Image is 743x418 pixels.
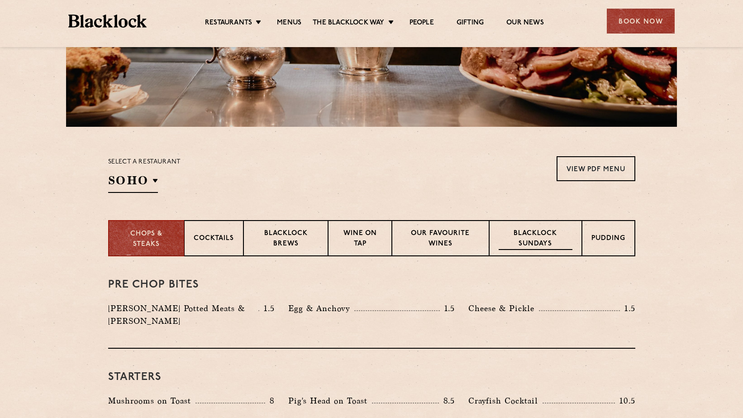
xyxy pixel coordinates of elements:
[620,303,635,314] p: 1.5
[401,229,480,250] p: Our favourite wines
[591,234,625,245] p: Pudding
[313,19,384,29] a: The Blacklock Way
[108,394,195,407] p: Mushrooms on Toast
[557,156,635,181] a: View PDF Menu
[265,395,275,407] p: 8
[253,229,319,250] p: Blacklock Brews
[439,395,455,407] p: 8.5
[277,19,301,29] a: Menus
[108,279,635,291] h3: Pre Chop Bites
[288,394,372,407] p: Pig's Head on Toast
[457,19,484,29] a: Gifting
[468,302,539,315] p: Cheese & Pickle
[410,19,434,29] a: People
[506,19,544,29] a: Our News
[338,229,382,250] p: Wine on Tap
[118,229,175,250] p: Chops & Steaks
[68,14,147,28] img: BL_Textured_Logo-footer-cropped.svg
[615,395,635,407] p: 10.5
[108,371,635,383] h3: Starters
[108,302,259,327] p: [PERSON_NAME] Potted Meats & [PERSON_NAME]
[499,229,572,250] p: Blacklock Sundays
[259,303,275,314] p: 1.5
[607,9,675,34] div: Book Now
[205,19,252,29] a: Restaurants
[440,303,455,314] p: 1.5
[194,234,234,245] p: Cocktails
[108,173,158,193] h2: Soho
[108,156,181,168] p: Select a restaurant
[468,394,543,407] p: Crayfish Cocktail
[288,302,354,315] p: Egg & Anchovy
